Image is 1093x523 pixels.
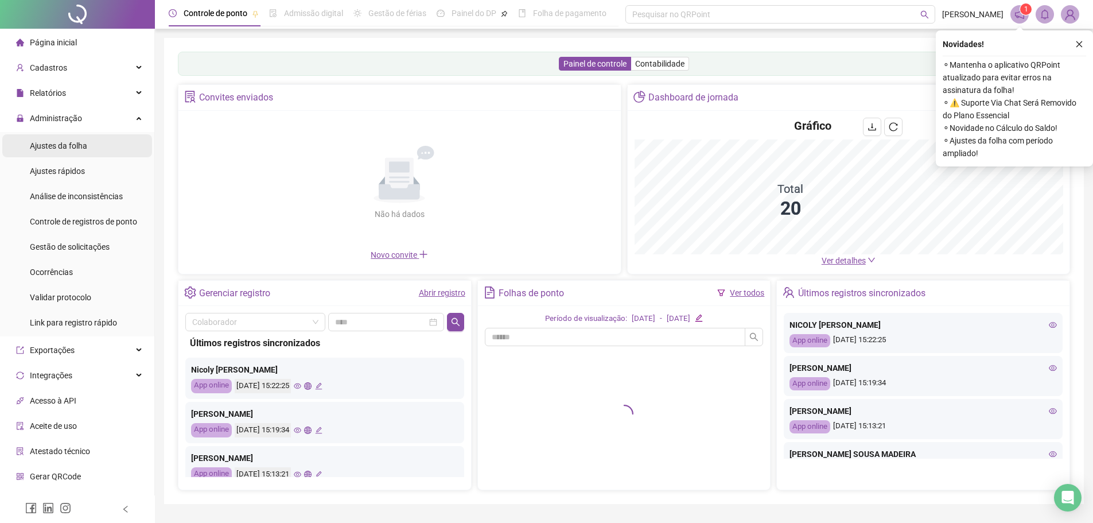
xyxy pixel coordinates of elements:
span: Controle de registros de ponto [30,217,137,226]
span: lock [16,114,24,122]
span: ⚬ Mantenha o aplicativo QRPoint atualizado para evitar erros na assinatura da folha! [943,59,1086,96]
div: [DATE] 15:13:21 [235,467,291,482]
span: global [304,471,312,478]
a: Abrir registro [419,288,465,297]
span: facebook [25,502,37,514]
div: [PERSON_NAME] [191,408,458,420]
span: Gerar QRCode [30,472,81,481]
div: App online [191,423,232,437]
span: qrcode [16,472,24,481]
span: [PERSON_NAME] [942,8,1003,21]
span: global [304,427,312,434]
span: down [868,256,876,264]
div: App online [789,334,830,347]
span: team [783,286,795,299]
div: [PERSON_NAME] [191,452,458,464]
div: Período de visualização: [545,313,627,325]
div: Últimos registros sincronizados [798,284,925,303]
span: Relatórios [30,88,66,98]
span: ⚬ Ajustes da folha com período ampliado! [943,134,1086,160]
span: home [16,38,24,47]
div: [PERSON_NAME] [789,362,1057,374]
span: Painel de controle [563,59,627,68]
div: - [660,313,662,325]
span: loading [615,405,633,423]
span: eye [294,471,301,478]
span: file [16,89,24,97]
span: sync [16,371,24,379]
div: [PERSON_NAME] [789,405,1057,417]
span: setting [184,286,196,299]
h4: Gráfico [794,118,831,134]
span: Ajustes rápidos [30,166,85,176]
sup: 1 [1020,3,1032,15]
span: export [16,346,24,354]
div: App online [191,467,232,482]
span: Painel do DP [452,9,496,18]
div: [DATE] 15:19:34 [789,377,1057,390]
span: api [16,397,24,405]
div: App online [789,377,830,390]
span: file-text [484,286,496,299]
span: user-add [16,64,24,72]
img: 72161 [1061,6,1079,23]
span: solution [16,447,24,455]
span: pie-chart [633,91,645,103]
span: eye [1049,364,1057,372]
span: Administração [30,114,82,123]
span: eye [294,427,301,434]
span: dashboard [437,9,445,17]
div: [DATE] [632,313,655,325]
span: Atestado técnico [30,447,90,456]
span: pushpin [501,10,508,17]
span: eye [294,382,301,390]
span: clock-circle [169,9,177,17]
span: ⚬ ⚠️ Suporte Via Chat Será Removido do Plano Essencial [943,96,1086,122]
span: Gestão de férias [368,9,426,18]
div: [DATE] 15:13:21 [789,420,1057,433]
span: Integrações [30,371,72,380]
span: audit [16,422,24,430]
div: [DATE] [667,313,690,325]
span: plus [419,250,428,259]
span: close [1075,40,1083,48]
span: edit [315,471,322,478]
span: global [304,382,312,390]
span: Validar protocolo [30,293,91,302]
div: [DATE] 15:22:25 [235,379,291,393]
div: [PERSON_NAME] SOUSA MADEIRA [789,448,1057,460]
div: App online [191,379,232,393]
div: Nicoly [PERSON_NAME] [191,363,458,376]
a: Ver todos [730,288,764,297]
span: instagram [60,502,71,514]
div: [DATE] 15:19:34 [235,423,291,437]
div: Open Intercom Messenger [1054,484,1082,512]
div: Convites enviados [199,88,273,107]
span: Página inicial [30,38,77,47]
div: Não há dados [347,208,452,220]
span: edit [315,382,322,390]
span: Gestão de solicitações [30,242,110,251]
div: NICOLY [PERSON_NAME] [789,319,1057,331]
div: [DATE] 15:22:25 [789,334,1057,347]
span: edit [695,314,702,321]
span: Ajustes da folha [30,141,87,150]
span: Controle de ponto [184,9,247,18]
span: ⚬ Novidade no Cálculo do Saldo! [943,122,1086,134]
span: eye [1049,407,1057,415]
div: Folhas de ponto [499,284,564,303]
span: search [451,317,460,327]
span: Cadastros [30,63,67,72]
span: download [868,122,877,131]
span: Folha de pagamento [533,9,606,18]
span: Acesso à API [30,396,76,405]
span: Aceite de uso [30,421,77,431]
span: pushpin [252,10,259,17]
span: filter [717,289,725,297]
span: Ver detalhes [822,256,866,265]
span: eye [1049,321,1057,329]
span: edit [315,427,322,434]
span: linkedin [42,502,54,514]
span: book [518,9,526,17]
span: sun [353,9,361,17]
